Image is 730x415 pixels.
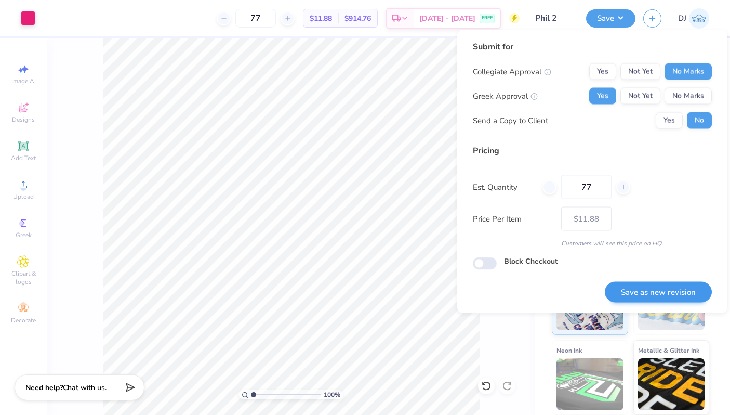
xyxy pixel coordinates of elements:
[589,63,616,80] button: Yes
[605,281,712,303] button: Save as new revision
[473,239,712,248] div: Customers will see this price on HQ.
[473,41,712,53] div: Submit for
[678,12,686,24] span: DJ
[11,154,36,162] span: Add Text
[656,112,683,129] button: Yes
[665,63,712,80] button: No Marks
[473,181,535,193] label: Est. Quantity
[419,13,475,24] span: [DATE] - [DATE]
[665,88,712,105] button: No Marks
[678,8,709,29] a: DJ
[13,192,34,201] span: Upload
[527,8,578,29] input: Untitled Design
[561,175,612,199] input: – –
[620,88,660,105] button: Not Yet
[310,13,332,24] span: $11.88
[63,383,107,393] span: Chat with us.
[473,66,551,77] div: Collegiate Approval
[473,213,553,225] label: Price Per Item
[5,269,42,286] span: Clipart & logos
[12,115,35,124] span: Designs
[344,13,371,24] span: $914.76
[556,358,623,410] img: Neon Ink
[11,77,36,85] span: Image AI
[638,358,705,410] img: Metallic & Glitter Ink
[473,145,712,157] div: Pricing
[589,88,616,105] button: Yes
[25,383,63,393] strong: Need help?
[473,90,538,102] div: Greek Approval
[235,9,276,28] input: – –
[556,345,582,356] span: Neon Ink
[482,15,493,22] span: FREE
[473,114,548,126] div: Send a Copy to Client
[620,63,660,80] button: Not Yet
[504,256,558,267] label: Block Checkout
[689,8,709,29] img: Deep Jujhar Sidhu
[638,345,699,356] span: Metallic & Glitter Ink
[586,9,635,28] button: Save
[687,112,712,129] button: No
[16,231,32,239] span: Greek
[324,390,340,399] span: 100 %
[11,316,36,325] span: Decorate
